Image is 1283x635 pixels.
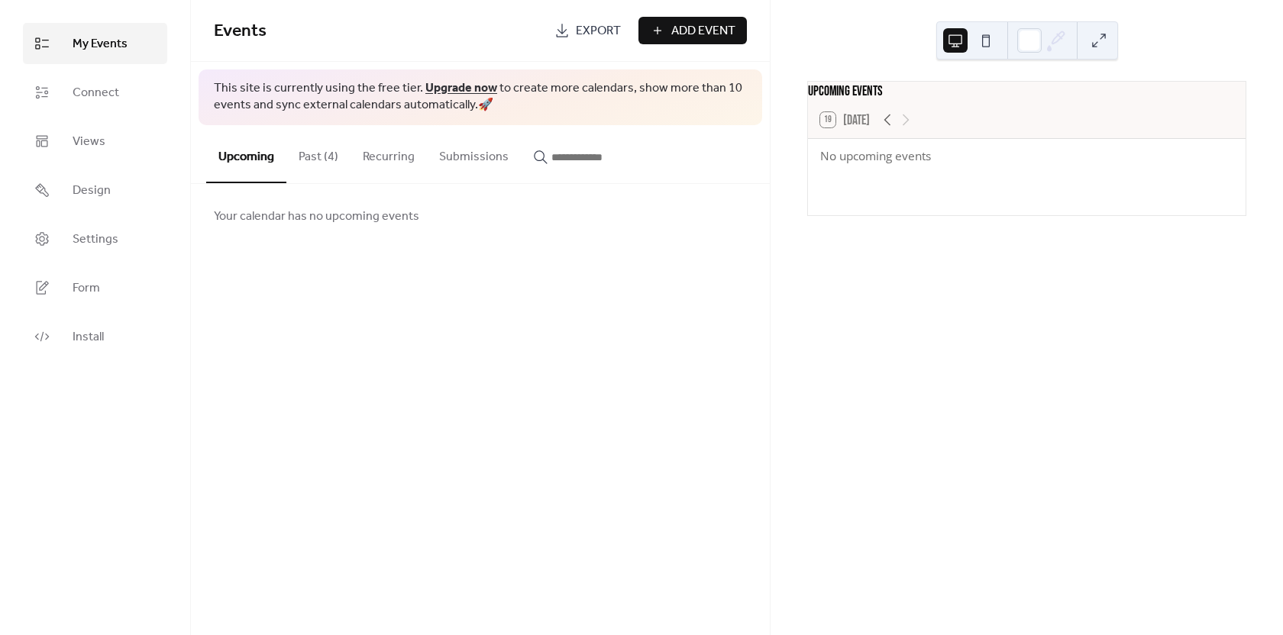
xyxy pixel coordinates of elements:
span: Settings [73,230,118,249]
button: Submissions [427,125,521,182]
span: This site is currently using the free tier. to create more calendars, show more than 10 events an... [214,80,747,114]
span: Form [73,279,100,298]
span: Connect [73,84,119,102]
div: No upcoming events [820,148,1233,164]
a: Design [23,169,167,211]
a: My Events [23,23,167,64]
span: Design [73,182,111,200]
span: Your calendar has no upcoming events [214,208,419,226]
span: Export [576,22,621,40]
span: Install [73,328,104,347]
a: Connect [23,72,167,113]
a: Export [543,17,632,44]
span: Events [214,15,267,48]
a: Settings [23,218,167,259]
button: Upcoming [206,125,286,183]
button: Past (4) [286,125,351,182]
div: Upcoming events [808,82,1246,102]
span: Add Event [671,22,735,40]
a: Upgrade now [425,76,497,100]
a: Views [23,121,167,162]
span: My Events [73,35,128,53]
button: Recurring [351,125,427,182]
a: Form [23,267,167,308]
button: Add Event [638,17,747,44]
a: Install [23,316,167,357]
span: Views [73,133,105,151]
